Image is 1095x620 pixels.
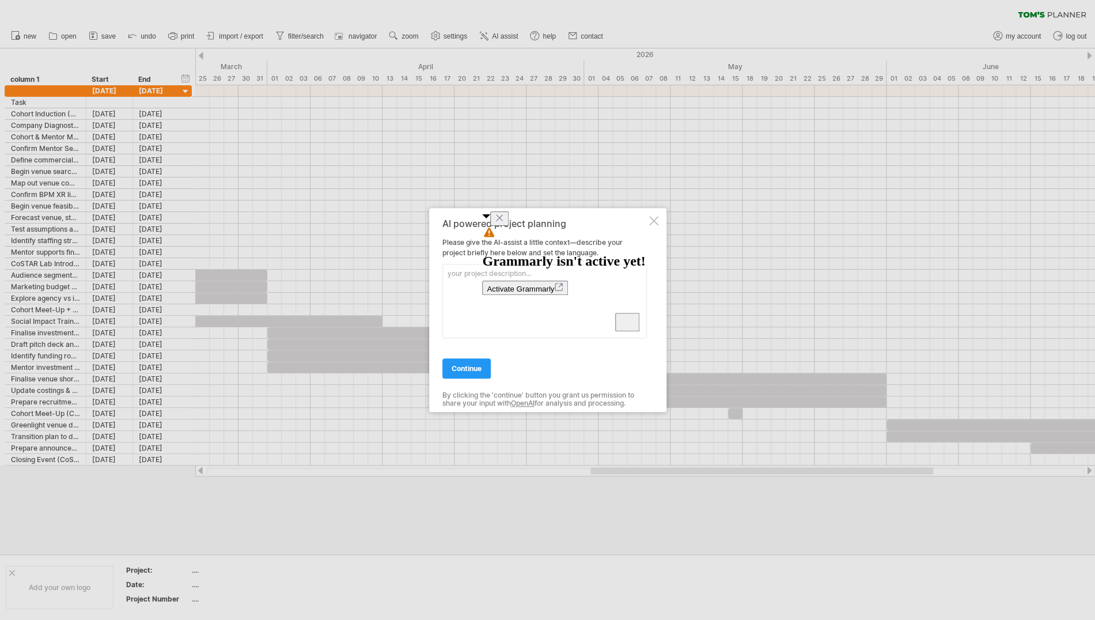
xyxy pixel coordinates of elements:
div: AI powered project planning [442,218,647,229]
span: continue [452,364,482,373]
textarea: To enrich screen reader interactions, please activate Accessibility in Grammarly extension settings [442,264,647,338]
div: Please give the AI-assist a little context—describe your project briefly here below and set the l... [442,218,647,402]
div: By clicking the 'continue' button you grant us permission to share your input with for analysis a... [442,391,647,408]
a: continue [442,358,491,379]
a: OpenAI [511,399,535,408]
